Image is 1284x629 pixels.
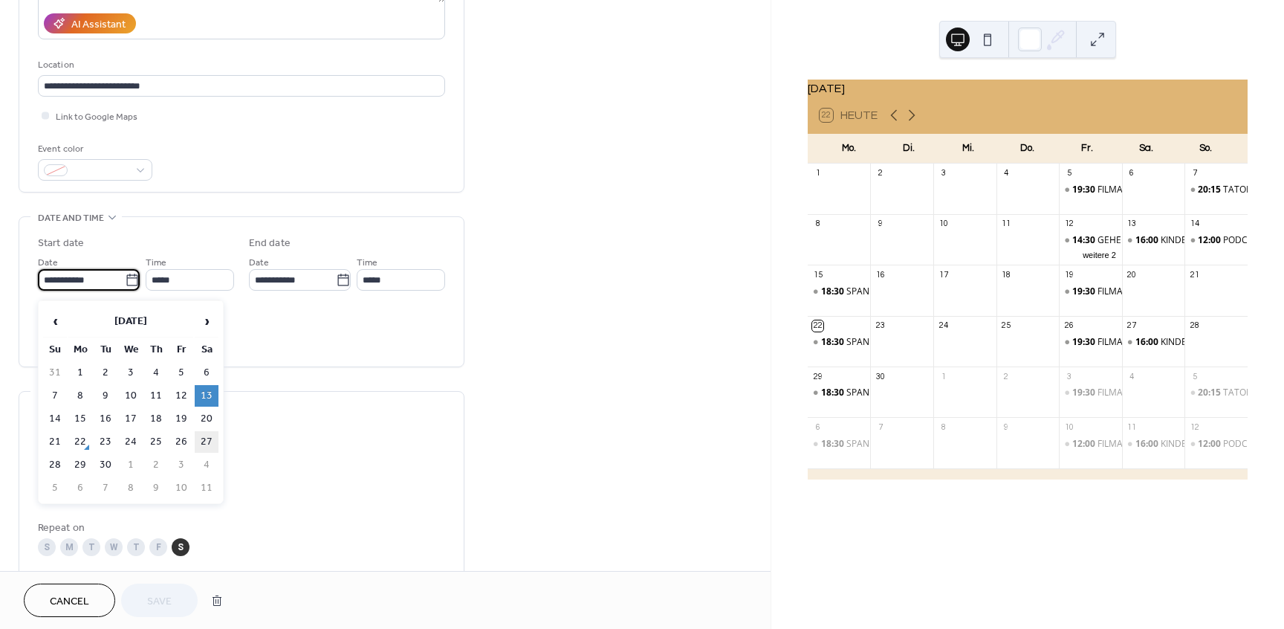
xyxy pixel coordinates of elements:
span: 16:00 [1135,336,1161,349]
td: 17 [119,408,143,430]
td: 14 [43,408,67,430]
td: 7 [94,477,117,499]
td: 9 [94,385,117,407]
div: 12 [1063,219,1074,230]
td: 5 [169,362,193,384]
div: So. [1176,134,1236,164]
div: 4 [1001,168,1012,179]
th: Tu [94,339,117,361]
td: 2 [94,362,117,384]
td: 5 [43,477,67,499]
div: FILMABEND: WILDE MAUS [1097,286,1207,298]
div: 5 [1189,371,1200,382]
div: 11 [1126,422,1138,433]
span: Date [249,255,269,271]
div: 7 [1189,168,1200,179]
td: 28 [43,454,67,476]
span: Cancel [50,594,89,610]
span: ‹ [44,306,66,336]
span: 16:00 [1135,438,1161,451]
div: FILMABEND: WILDE MAUS [1059,286,1122,298]
div: 6 [1126,168,1138,179]
div: 17 [938,269,949,280]
div: 13 [1126,219,1138,230]
div: AI Assistant [71,17,126,33]
td: 13 [195,385,218,407]
span: 14:30 [1072,234,1097,247]
td: 26 [169,431,193,453]
div: KINDERKINO [1161,234,1213,247]
span: Link to Google Maps [56,109,137,125]
div: 29 [812,371,823,382]
div: 18 [1001,269,1012,280]
div: SPANISCH A1 AB LEKTION 1 [846,336,962,349]
div: 25 [1001,320,1012,332]
div: TATORT: GEMEINSAM SEHEN - GEMEINSAM ERMITTELN [1184,184,1248,196]
div: T [82,538,100,556]
div: S [172,538,189,556]
td: 15 [68,408,92,430]
td: 8 [119,477,143,499]
div: GEHEISCHNISTAG: PAULETTE- EIN NEUER DEALER IST IN DER STADT [1059,234,1122,247]
a: Cancel [24,584,115,617]
div: 19 [1063,269,1074,280]
div: 3 [1063,371,1074,382]
span: Time [357,255,377,271]
td: 29 [68,454,92,476]
div: FILMABEND: ES IST NUR EINE PHASE, HASE [1059,387,1122,399]
td: 11 [195,477,218,499]
div: 11 [1001,219,1012,230]
div: TATORT: GEMEINSAM SEHEN - GEMEINSAM ERMITTELN [1184,387,1248,399]
span: Date and time [38,210,104,226]
div: End date [249,236,291,251]
th: Th [144,339,168,361]
th: We [119,339,143,361]
span: 19:30 [1072,286,1097,298]
div: 22 [812,320,823,332]
span: 16:00 [1135,234,1161,247]
td: 6 [195,362,218,384]
div: SPANISCH A1 AB LEKTION 1 [808,438,871,451]
div: 20 [1126,269,1138,280]
span: 12:00 [1198,234,1223,247]
div: SPANISCH A1 AB LEKTION 1 [808,336,871,349]
button: AI Assistant [44,13,136,33]
div: S [38,538,56,556]
div: SPANISCH A1 AB LEKTION 1 [846,438,962,451]
div: 27 [1126,320,1138,332]
div: 8 [938,422,949,433]
div: Di. [879,134,938,164]
div: SPANISCH A1 AB LEKTION 1 [846,387,962,399]
div: 23 [875,320,886,332]
div: 1 [812,168,823,179]
div: F [149,538,167,556]
div: 28 [1189,320,1200,332]
div: FILMABEND: KUNDSCHAFTER DES FRIEDENS 2 [1059,438,1122,451]
span: 19:30 [1072,184,1097,196]
span: Date [38,255,58,271]
div: Mi. [938,134,998,164]
div: 21 [1189,269,1200,280]
div: 10 [1063,422,1074,433]
div: [DATE] [808,80,1248,97]
div: Sa. [1117,134,1176,164]
button: weitere 2 [1077,248,1122,260]
td: 7 [43,385,67,407]
th: Fr [169,339,193,361]
td: 3 [119,362,143,384]
td: 3 [169,454,193,476]
td: 27 [195,431,218,453]
div: 30 [875,371,886,382]
td: 19 [169,408,193,430]
div: Mo. [820,134,879,164]
td: 21 [43,431,67,453]
div: PODCAST LIVE [1223,234,1283,247]
div: 8 [812,219,823,230]
div: PODCAST LIVE [1184,438,1248,451]
span: 18:30 [821,286,846,298]
div: 4 [1126,371,1138,382]
span: 20:15 [1198,184,1223,196]
div: 12 [1189,422,1200,433]
div: 5 [1063,168,1074,179]
div: KINDERKINO [1122,336,1185,349]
